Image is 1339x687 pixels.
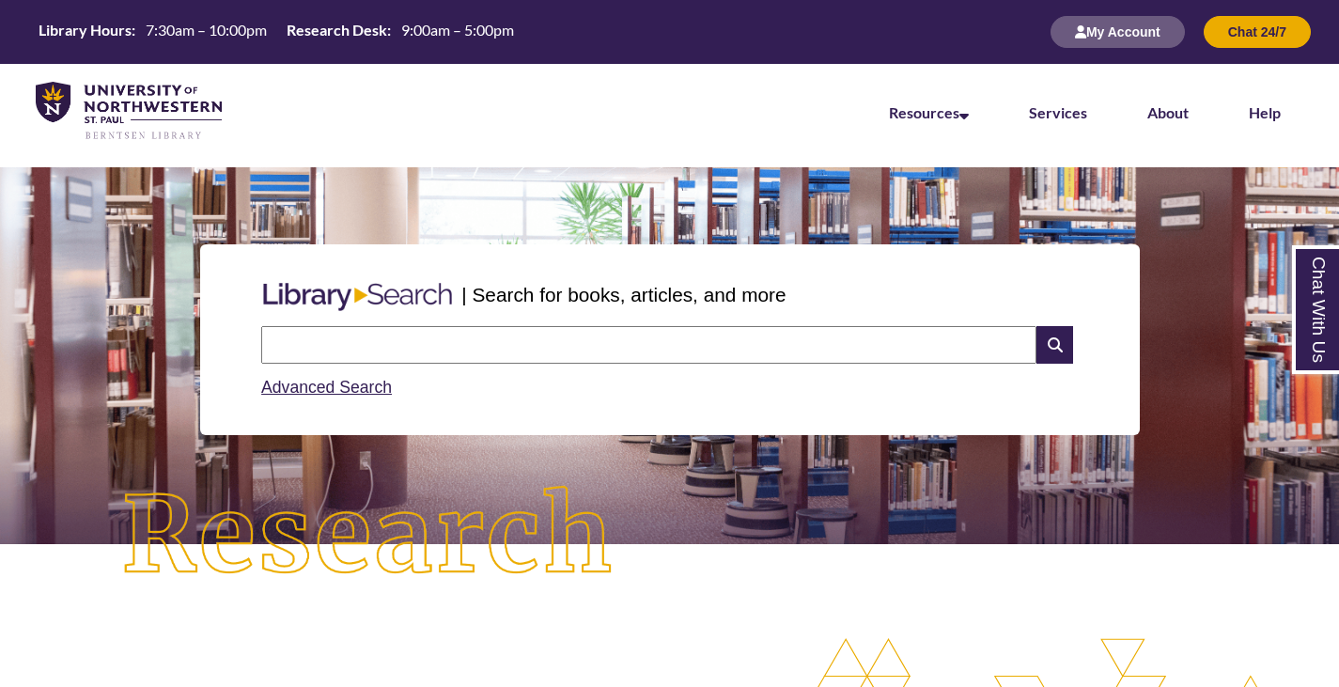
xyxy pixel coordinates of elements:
button: My Account [1051,16,1185,48]
th: Research Desk: [279,20,394,40]
a: My Account [1051,23,1185,39]
th: Library Hours: [31,20,138,40]
a: About [1147,103,1189,121]
a: Help [1249,103,1281,121]
a: Chat 24/7 [1204,23,1311,39]
img: UNWSP Library Logo [36,82,222,141]
span: 7:30am – 10:00pm [146,21,267,39]
p: | Search for books, articles, and more [461,280,786,309]
a: Hours Today [31,20,522,45]
table: Hours Today [31,20,522,43]
a: Advanced Search [261,378,392,397]
img: Libary Search [254,275,461,319]
a: Resources [889,103,969,121]
i: Search [1036,326,1072,364]
button: Chat 24/7 [1204,16,1311,48]
img: Research [67,431,669,641]
a: Services [1029,103,1087,121]
span: 9:00am – 5:00pm [401,21,514,39]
